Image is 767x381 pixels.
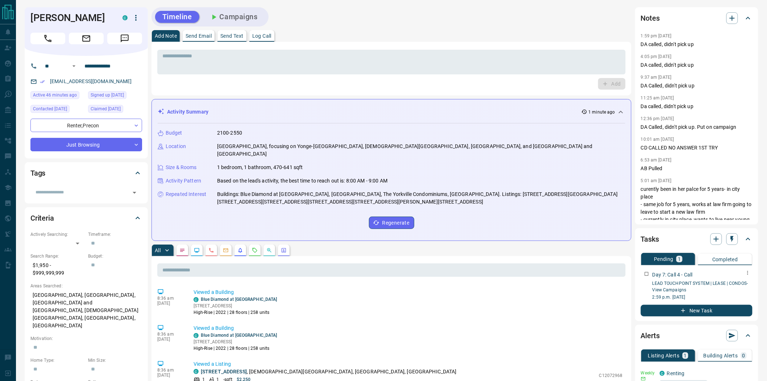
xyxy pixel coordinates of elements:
[641,233,659,245] h2: Tasks
[30,259,84,279] p: $1,950 - $999,999,999
[281,247,287,253] svg: Agent Actions
[641,123,753,131] p: DA Called, didn't pick up. Put on campaign
[641,370,655,376] p: Weekly
[30,12,112,24] h1: [PERSON_NAME]
[217,129,242,137] p: 2100-2550
[107,33,142,44] span: Message
[652,281,748,292] a: LEAD TOUCHPOINT SYSTEM | LEASE | CONDOS- View Campaigns
[166,143,186,150] p: Location
[266,247,272,253] svg: Opportunities
[667,370,685,376] a: Renting
[641,82,753,90] p: DA Called, didn't pick up
[223,247,229,253] svg: Emails
[155,248,161,253] p: All
[712,257,738,262] p: Completed
[217,190,625,206] p: Buildings: Blue Diamond at [GEOGRAPHIC_DATA], [GEOGRAPHIC_DATA], The Yorkville Condominiums, [GEO...
[194,369,199,374] div: condos.ca
[30,209,142,227] div: Criteria
[660,371,665,376] div: condos.ca
[641,75,672,80] p: 9:37 am [DATE]
[648,353,680,358] p: Listing Alerts
[30,164,142,182] div: Tags
[155,33,177,38] p: Add Note
[641,116,674,121] p: 12:36 pm [DATE]
[88,91,142,101] div: Fri Sep 04 2020
[40,79,45,84] svg: Email Verified
[194,345,277,352] p: High-Rise | 2022 | 28 floors | 258 units
[166,190,206,198] p: Repeated Interest
[641,230,753,248] div: Tasks
[179,247,185,253] svg: Notes
[641,9,753,27] div: Notes
[252,247,258,253] svg: Requests
[70,62,78,70] button: Open
[88,105,142,115] div: Sat Jul 05 2025
[641,305,753,316] button: New Task
[684,353,687,358] p: 1
[201,333,277,338] a: Blue Diamond at [GEOGRAPHIC_DATA]
[641,330,660,341] h2: Alerts
[641,54,672,59] p: 4:05 pm [DATE]
[641,61,753,69] p: DA called, didn't pick up
[129,188,140,198] button: Open
[217,143,625,158] p: [GEOGRAPHIC_DATA], focusing on Yonge-[GEOGRAPHIC_DATA], [DEMOGRAPHIC_DATA][GEOGRAPHIC_DATA], [GEO...
[641,12,660,24] h2: Notes
[252,33,271,38] p: Log Call
[157,332,183,337] p: 8:36 am
[641,327,753,344] div: Alerts
[652,294,753,300] p: 2:59 p.m. [DATE]
[641,165,753,172] p: AB Pulled
[30,283,142,289] p: Areas Searched:
[654,257,673,262] p: Pending
[166,129,182,137] p: Budget
[201,368,457,376] p: , [DEMOGRAPHIC_DATA][GEOGRAPHIC_DATA], [GEOGRAPHIC_DATA], [GEOGRAPHIC_DATA]
[217,177,387,185] p: Based on the lead's activity, the best time to reach out is: 8:00 AM - 9:00 AM
[166,177,201,185] p: Activity Pattern
[30,231,84,238] p: Actively Searching:
[194,333,199,338] div: condos.ca
[157,296,183,301] p: 8:36 am
[194,303,277,309] p: [STREET_ADDRESS]
[186,33,212,38] p: Send Email
[201,297,277,302] a: Blue Diamond at [GEOGRAPHIC_DATA]
[30,119,142,132] div: Renter , Precon
[641,103,753,110] p: Da called, didn't pick up
[158,105,625,119] div: Activity Summary1 minute ago
[33,91,77,99] span: Active 46 minutes ago
[652,271,693,279] p: Day 7: Call 4 - Call
[194,247,200,253] svg: Lead Browsing Activity
[30,212,54,224] h2: Criteria
[157,337,183,342] p: [DATE]
[157,373,183,378] p: [DATE]
[599,372,623,379] p: C12072968
[641,144,753,152] p: CD CALLED NO ANSWER 1ST TRY
[30,91,84,101] div: Fri Aug 15 2025
[30,357,84,364] p: Home Type:
[157,301,183,306] p: [DATE]
[641,137,674,142] p: 10:01 am [DATE]
[30,138,142,151] div: Just Browsing
[220,33,244,38] p: Send Text
[641,41,753,48] p: DA called, didn't pick up
[166,164,197,171] p: Size & Rooms
[678,257,681,262] p: 1
[69,33,104,44] span: Email
[91,91,124,99] span: Signed up [DATE]
[30,335,142,342] p: Motivation:
[88,231,142,238] p: Timeframe:
[194,297,199,302] div: condos.ca
[194,324,623,332] p: Viewed a Building
[88,253,142,259] p: Budget:
[237,247,243,253] svg: Listing Alerts
[30,289,142,332] p: [GEOGRAPHIC_DATA], [GEOGRAPHIC_DATA], [GEOGRAPHIC_DATA] and [GEOGRAPHIC_DATA], [DEMOGRAPHIC_DATA]...
[369,217,414,229] button: Regenerate
[30,33,65,44] span: Call
[167,108,208,116] p: Activity Summary
[30,253,84,259] p: Search Range:
[641,33,672,38] p: 1:59 pm [DATE]
[641,185,753,307] p: curently been in her palce for 5 years- in city place - same job for 5 years, works at law firm g...
[208,247,214,253] svg: Calls
[641,95,674,101] p: 11:25 am [DATE]
[194,309,277,316] p: High-Rise | 2022 | 28 floors | 258 units
[33,105,67,112] span: Contacted [DATE]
